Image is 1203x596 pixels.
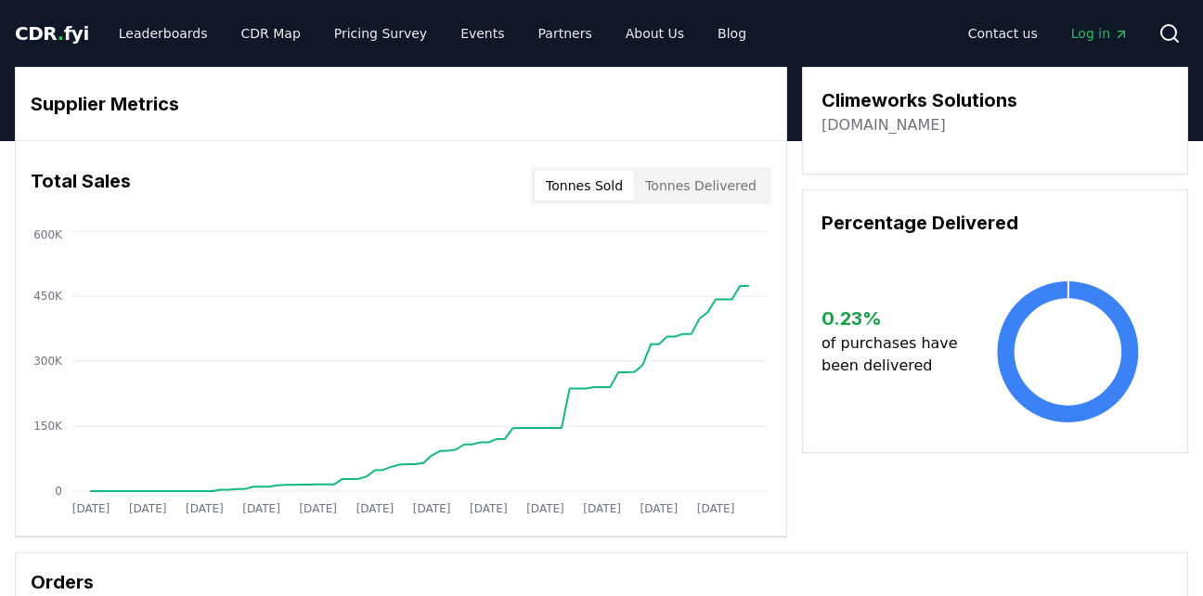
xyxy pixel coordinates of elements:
a: CDR.fyi [15,20,89,46]
a: Pricing Survey [319,17,442,50]
a: About Us [611,17,699,50]
span: . [58,22,64,45]
a: Contact us [953,17,1053,50]
tspan: [DATE] [356,502,395,515]
tspan: 300K [33,355,63,368]
span: CDR fyi [15,22,89,45]
span: Log in [1071,24,1129,43]
a: Leaderboards [104,17,223,50]
a: Events [446,17,519,50]
tspan: [DATE] [242,502,280,515]
h3: Percentage Delivered [821,209,1169,237]
a: Log in [1056,17,1144,50]
p: of purchases have been delivered [821,332,967,377]
h3: Total Sales [31,167,131,204]
tspan: [DATE] [697,502,735,515]
h3: Orders [31,568,1172,596]
h3: 0.23 % [821,304,967,332]
h3: Supplier Metrics [31,90,771,118]
tspan: [DATE] [413,502,451,515]
tspan: [DATE] [526,502,564,515]
button: Tonnes Sold [535,171,634,201]
a: Partners [524,17,607,50]
button: Tonnes Delivered [634,171,768,201]
tspan: 450K [33,290,63,303]
tspan: 150K [33,420,63,433]
tspan: [DATE] [186,502,224,515]
tspan: [DATE] [299,502,337,515]
h3: Climeworks Solutions [821,86,1017,114]
nav: Main [104,17,761,50]
tspan: 0 [55,485,62,498]
a: CDR Map [226,17,316,50]
tspan: [DATE] [640,502,679,515]
tspan: 600K [33,228,63,241]
tspan: [DATE] [470,502,508,515]
tspan: [DATE] [72,502,110,515]
a: Blog [703,17,761,50]
a: [DOMAIN_NAME] [821,114,946,136]
nav: Main [953,17,1144,50]
tspan: [DATE] [129,502,167,515]
tspan: [DATE] [583,502,621,515]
